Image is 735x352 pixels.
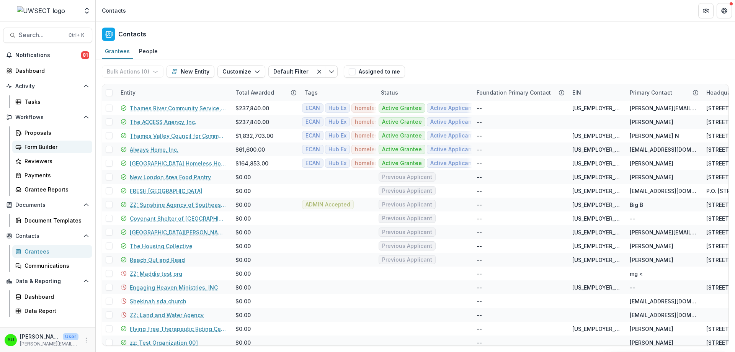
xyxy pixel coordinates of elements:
div: [US_EMPLOYER_IDENTIFICATION_NUMBER] [572,242,621,250]
div: EIN [568,88,586,97]
div: Data Report [24,307,86,315]
span: Previous Applicant [382,201,432,208]
span: Search... [19,31,64,39]
div: Dashboard [15,67,86,75]
span: ECAN [305,105,320,111]
div: $164,853.00 [235,159,268,167]
div: Entity [116,84,231,101]
div: Grantees [24,247,86,255]
div: Status [376,88,403,97]
div: [US_EMPLOYER_IDENTIFICATION_NUMBER] [572,325,621,333]
a: Flying Free Therapeutic Riding Center, Inc. [130,325,226,333]
div: [PERSON_NAME][EMAIL_ADDRESS][DOMAIN_NAME] [630,104,697,112]
button: Get Help [717,3,732,18]
span: Active Applicant [430,160,474,167]
div: -- [477,270,482,278]
a: Reviewers [12,155,92,167]
p: [PERSON_NAME][EMAIL_ADDRESS][PERSON_NAME][DOMAIN_NAME] [20,341,78,347]
div: $237,840.00 [235,118,269,126]
button: Default Filter [268,65,313,78]
div: EIN [568,84,625,101]
div: [US_EMPLOYER_IDENTIFICATION_NUMBER] [572,173,621,181]
div: $0.00 [235,173,251,181]
button: Assigned to me [344,65,405,78]
span: Hub Ex [328,119,346,125]
a: Payments [12,169,92,182]
span: Hub Ex [328,146,346,153]
a: [GEOGRAPHIC_DATA][PERSON_NAME] [GEOGRAPHIC_DATA] [130,228,226,236]
div: [PERSON_NAME] [630,118,673,126]
div: -- [477,325,482,333]
a: Communications [12,259,92,272]
span: Documents [15,202,80,208]
a: [GEOGRAPHIC_DATA] Homeless Hospitality Center [130,159,226,167]
div: [EMAIL_ADDRESS][DOMAIN_NAME] [630,146,697,154]
div: $0.00 [235,339,251,347]
button: Open Documents [3,199,92,211]
div: Proposals [24,129,86,137]
a: ZZ: Maddie test org [130,270,182,278]
div: -- [477,297,482,305]
div: $237,840.00 [235,104,269,112]
a: Grantee Reports [12,183,92,196]
div: Foundation Primary Contact [472,84,568,101]
div: -- [477,228,482,236]
a: Covenant Shelter of [GEOGRAPHIC_DATA] [130,214,226,223]
div: -- [477,311,482,319]
div: Tasks [24,98,86,106]
div: [US_EMPLOYER_IDENTIFICATION_NUMBER] [572,159,621,167]
div: $0.00 [235,256,251,264]
div: $0.00 [235,214,251,223]
div: Tags [300,84,376,101]
div: Contacts [102,7,126,15]
a: Always Home, Inc. [130,146,178,154]
div: [US_EMPLOYER_IDENTIFICATION_NUMBER] [572,104,621,112]
span: Active Grantee [382,160,422,167]
a: Shekinah sda church [130,297,186,305]
div: $0.00 [235,242,251,250]
span: Previous Applicant [382,229,432,236]
div: Total Awarded [231,84,300,101]
span: Active Grantee [382,146,422,153]
button: Partners [698,3,714,18]
span: Active Grantee [382,133,422,139]
div: Status [376,84,472,101]
a: People [136,44,161,59]
div: -- [477,146,482,154]
button: Open entity switcher [82,3,92,18]
div: $0.00 [235,297,251,305]
a: Tasks [12,95,92,108]
div: $61,600.00 [235,146,265,154]
div: [PERSON_NAME] [630,242,673,250]
a: New London Area Food Pantry [130,173,211,181]
div: -- [477,339,482,347]
span: Previous Applicant [382,257,432,263]
a: Engaging Heaven Ministries, INC [130,283,218,291]
span: Previous Applicant [382,215,432,222]
a: Dashboard [3,64,92,77]
div: Grantees [102,46,133,57]
div: $0.00 [235,270,251,278]
span: Active Grantee [382,105,422,111]
span: Active Applicant [430,105,474,111]
button: More [82,336,91,345]
span: Previous Applicant [382,188,432,194]
a: The ACCESS Agency, Inc. [130,118,196,126]
div: Primary Contact [625,88,677,97]
div: Payments [24,171,86,179]
a: The Housing Collective [130,242,193,250]
div: $0.00 [235,187,251,195]
div: [EMAIL_ADDRESS][DOMAIN_NAME] [630,311,697,319]
span: homelessness prevention [355,146,425,153]
span: homelessness prevention [355,160,425,167]
a: Reach Out and Read [130,256,185,264]
span: ECAN [305,146,320,153]
div: [PERSON_NAME][EMAIL_ADDRESS][DOMAIN_NAME] < [630,228,697,236]
button: Open Contacts [3,230,92,242]
div: mg < [630,270,643,278]
a: Thames River Community Service, Inc. [130,104,226,112]
div: People [136,46,161,57]
div: [US_EMPLOYER_IDENTIFICATION_NUMBER] [572,228,621,236]
a: ZZ: Sunshine Agency of Southeastern [US_STATE] [130,201,226,209]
